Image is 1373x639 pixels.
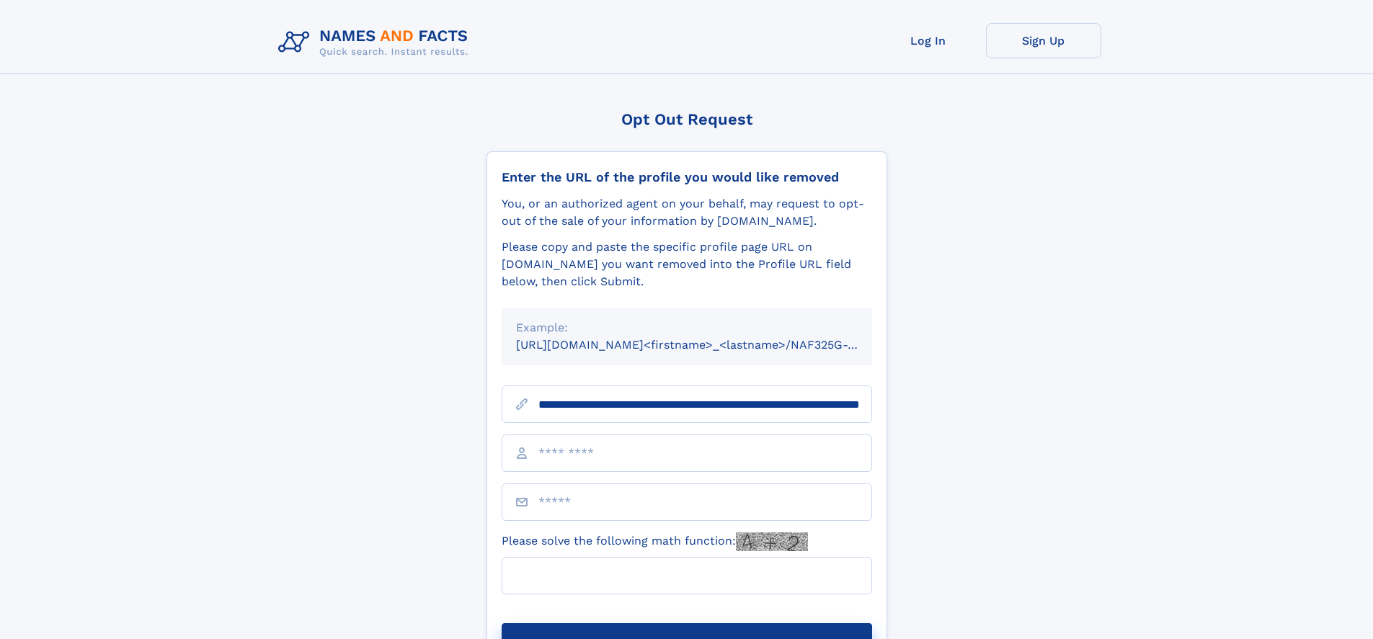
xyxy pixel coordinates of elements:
[502,238,872,290] div: Please copy and paste the specific profile page URL on [DOMAIN_NAME] you want removed into the Pr...
[871,23,986,58] a: Log In
[486,110,887,128] div: Opt Out Request
[986,23,1101,58] a: Sign Up
[502,195,872,230] div: You, or an authorized agent on your behalf, may request to opt-out of the sale of your informatio...
[502,532,808,551] label: Please solve the following math function:
[516,338,899,352] small: [URL][DOMAIN_NAME]<firstname>_<lastname>/NAF325G-xxxxxxxx
[502,169,872,185] div: Enter the URL of the profile you would like removed
[272,23,480,62] img: Logo Names and Facts
[516,319,858,336] div: Example:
